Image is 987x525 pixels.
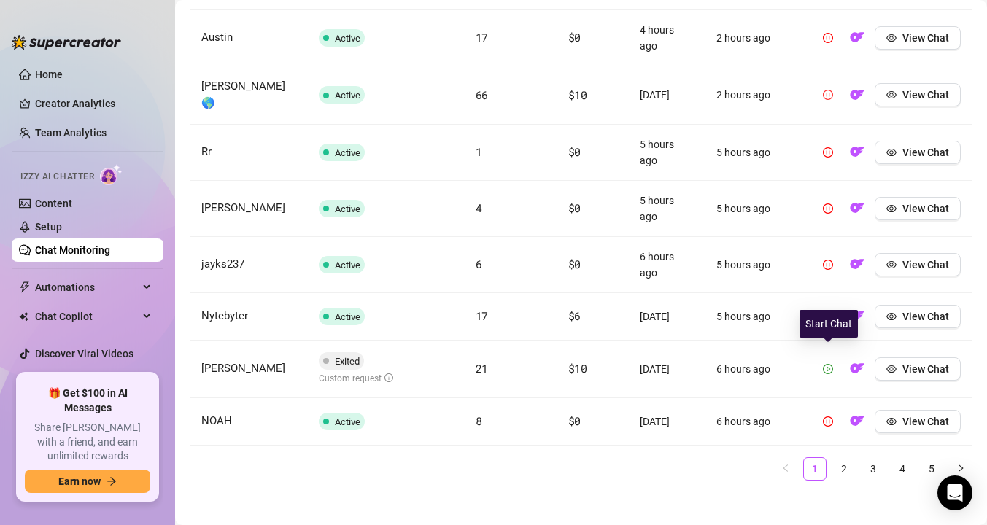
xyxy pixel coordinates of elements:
[823,260,833,270] span: pause-circle
[476,144,482,159] span: 1
[875,141,961,164] button: View Chat
[875,410,961,433] button: View Chat
[902,89,949,101] span: View Chat
[902,311,949,322] span: View Chat
[201,257,244,271] span: jayks237
[875,26,961,50] button: View Chat
[850,361,864,376] img: OF
[845,305,869,328] button: OF
[476,30,488,44] span: 17
[335,260,360,271] span: Active
[937,475,972,510] div: Open Intercom Messenger
[845,149,869,161] a: OF
[476,257,482,271] span: 6
[476,413,482,428] span: 8
[35,276,139,299] span: Automations
[568,87,587,102] span: $10
[628,10,705,66] td: 4 hours ago
[19,311,28,322] img: Chat Copilot
[845,206,869,217] a: OF
[335,356,360,367] span: Exited
[850,413,864,428] img: OF
[35,244,110,256] a: Chat Monitoring
[862,457,885,481] li: 3
[35,305,139,328] span: Chat Copilot
[201,362,285,375] span: [PERSON_NAME]
[850,87,864,102] img: OF
[823,147,833,157] span: pause-circle
[25,470,150,493] button: Earn nowarrow-right
[845,197,869,220] button: OF
[335,90,360,101] span: Active
[949,457,972,481] li: Next Page
[845,83,869,106] button: OF
[35,221,62,233] a: Setup
[845,35,869,47] a: OF
[384,373,393,382] span: info-circle
[823,416,833,427] span: pause-circle
[823,203,833,214] span: pause-circle
[201,31,233,44] span: Austin
[19,281,31,293] span: thunderbolt
[476,201,482,215] span: 4
[20,170,94,184] span: Izzy AI Chatter
[921,458,943,480] a: 5
[956,464,965,472] span: right
[845,410,869,433] button: OF
[774,457,797,481] button: left
[902,259,949,271] span: View Chat
[58,475,101,487] span: Earn now
[850,30,864,44] img: OF
[476,361,488,376] span: 21
[335,203,360,214] span: Active
[902,32,949,44] span: View Chat
[25,421,150,464] span: Share [PERSON_NAME] with a friend, and earn unlimited rewards
[902,363,949,375] span: View Chat
[35,198,72,209] a: Content
[705,66,805,125] td: 2 hours ago
[803,457,827,481] li: 1
[875,305,961,328] button: View Chat
[845,366,869,378] a: OF
[705,181,805,237] td: 5 hours ago
[774,457,797,481] li: Previous Page
[568,413,581,428] span: $0
[850,201,864,215] img: OF
[902,203,949,214] span: View Chat
[568,201,581,215] span: $0
[628,237,705,293] td: 6 hours ago
[800,310,858,338] div: Start Chat
[886,364,897,374] span: eye
[823,364,833,374] span: play-circle
[201,309,248,322] span: Nytebyter
[886,33,897,43] span: eye
[319,373,393,384] span: Custom request
[628,125,705,181] td: 5 hours ago
[886,311,897,322] span: eye
[891,458,913,480] a: 4
[335,147,360,158] span: Active
[35,69,63,80] a: Home
[886,147,897,157] span: eye
[107,476,117,486] span: arrow-right
[845,357,869,381] button: OF
[845,141,869,164] button: OF
[850,308,864,323] img: OF
[886,416,897,427] span: eye
[804,458,826,480] a: 1
[845,253,869,276] button: OF
[335,311,360,322] span: Active
[705,293,805,341] td: 5 hours ago
[35,348,133,359] a: Discover Viral Videos
[35,92,152,115] a: Creator Analytics
[875,197,961,220] button: View Chat
[886,260,897,270] span: eye
[705,125,805,181] td: 5 hours ago
[949,457,972,481] button: right
[705,398,805,446] td: 6 hours ago
[201,145,212,158] span: Rr
[628,181,705,237] td: 5 hours ago
[875,253,961,276] button: View Chat
[12,35,121,50] img: logo-BBDzfeDw.svg
[781,464,790,472] span: left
